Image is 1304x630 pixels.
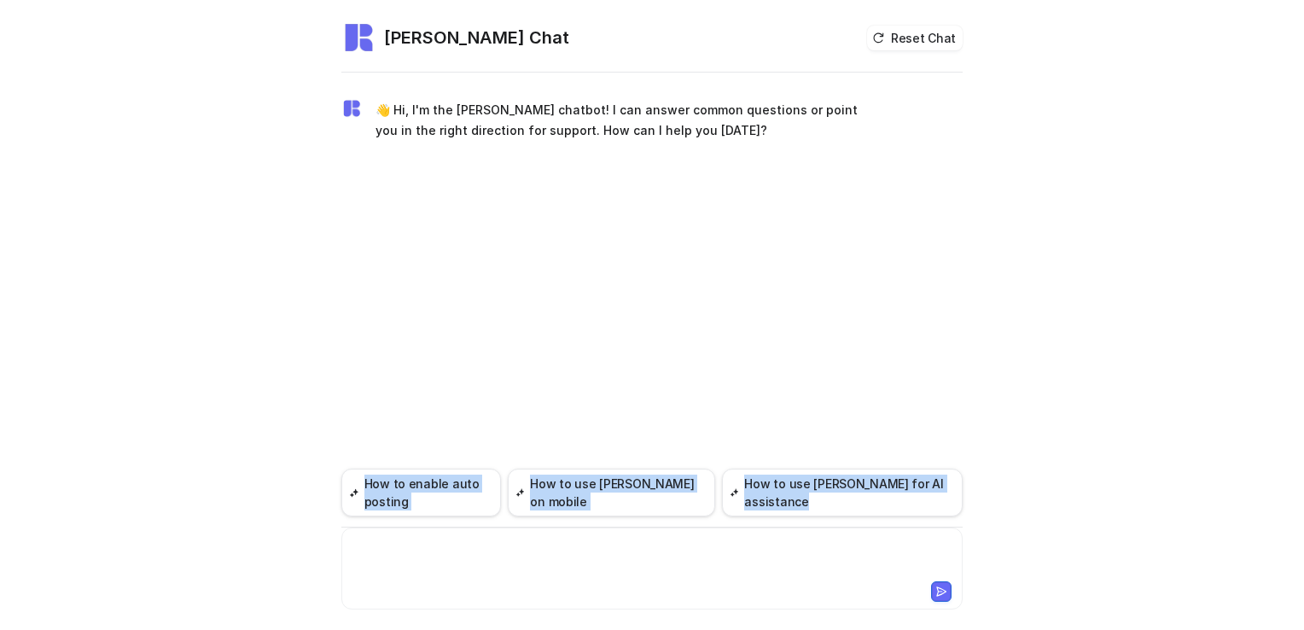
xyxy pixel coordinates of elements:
button: Reset Chat [867,26,963,50]
button: How to use [PERSON_NAME] on mobile [508,469,715,516]
img: Widget [341,20,375,55]
img: Widget [341,98,362,119]
p: 👋 Hi, I'm the [PERSON_NAME] chatbot! I can answer common questions or point you in the right dire... [375,100,875,141]
button: How to enable auto posting [341,469,501,516]
button: How to use [PERSON_NAME] for AI assistance [722,469,963,516]
h2: [PERSON_NAME] Chat [384,26,569,50]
